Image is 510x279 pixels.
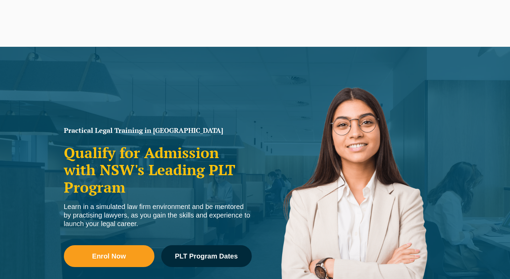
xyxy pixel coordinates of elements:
[92,253,126,260] span: Enrol Now
[161,245,252,267] a: PLT Program Dates
[64,245,154,267] a: Enrol Now
[64,127,252,134] h1: Practical Legal Training in [GEOGRAPHIC_DATA]
[64,144,252,196] h2: Qualify for Admission with NSW's Leading PLT Program
[64,203,252,228] div: Learn in a simulated law firm environment and be mentored by practising lawyers, as you gain the ...
[175,253,238,260] span: PLT Program Dates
